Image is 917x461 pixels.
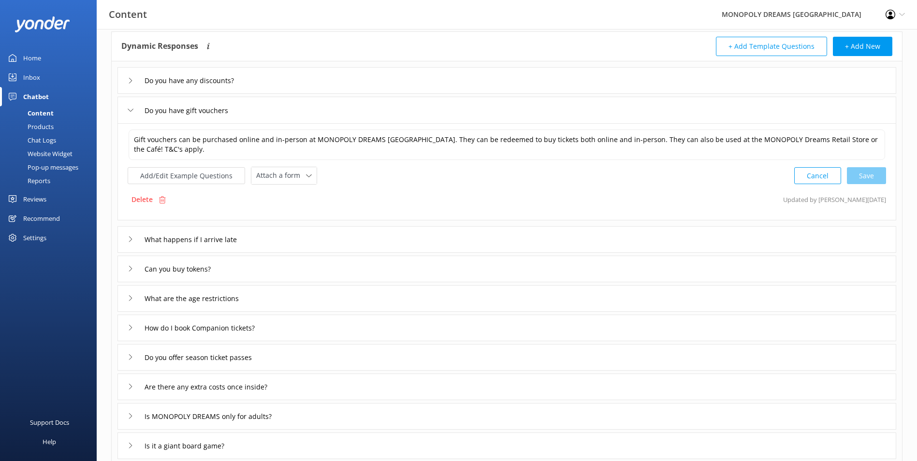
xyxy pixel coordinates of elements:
a: Chat Logs [6,133,97,147]
div: Pop-up messages [6,160,78,174]
p: Delete [131,194,153,205]
div: Help [43,432,56,451]
a: Pop-up messages [6,160,97,174]
div: Reviews [23,189,46,209]
a: Content [6,106,97,120]
img: yonder-white-logo.png [15,16,70,32]
textarea: Gift vouchers can be purchased online and in-person at MONOPOLY DREAMS [GEOGRAPHIC_DATA]. They ca... [129,130,885,160]
a: Products [6,120,97,133]
div: Settings [23,228,46,247]
div: Recommend [23,209,60,228]
p: Updated by [PERSON_NAME] [DATE] [783,190,886,209]
div: Website Widget [6,147,73,160]
h3: Content [109,7,147,22]
div: Content [6,106,54,120]
span: Attach a form [256,170,306,181]
div: Home [23,48,41,68]
div: Inbox [23,68,40,87]
div: Products [6,120,54,133]
button: Add/Edit Example Questions [128,167,245,184]
button: + Add New [833,37,892,56]
div: Support Docs [30,413,69,432]
button: Cancel [794,167,841,184]
button: + Add Template Questions [716,37,827,56]
h4: Dynamic Responses [121,37,198,56]
a: Website Widget [6,147,97,160]
div: Chat Logs [6,133,56,147]
div: Reports [6,174,50,187]
a: Reports [6,174,97,187]
div: Chatbot [23,87,49,106]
